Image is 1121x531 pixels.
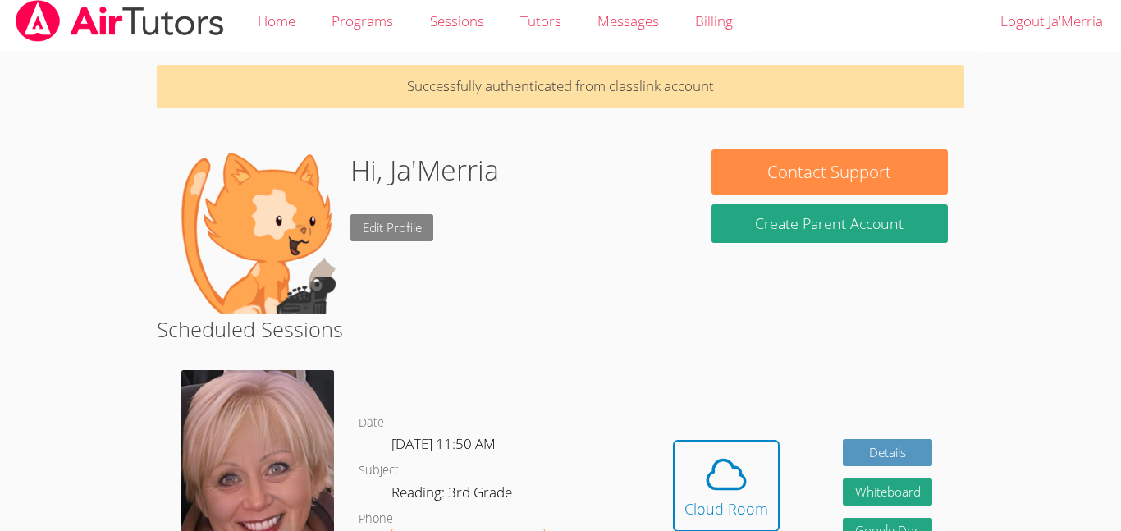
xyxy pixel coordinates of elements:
[391,481,515,509] dd: Reading: 3rd Grade
[173,149,337,314] img: default.png
[157,65,964,108] p: Successfully authenticated from classlink account
[359,509,393,529] dt: Phone
[157,314,964,345] h2: Scheduled Sessions
[359,460,399,481] dt: Subject
[359,413,384,433] dt: Date
[391,434,496,453] span: [DATE] 11:50 AM
[711,149,948,195] button: Contact Support
[350,149,499,191] h1: Hi, Ja'Merria
[711,204,948,243] button: Create Parent Account
[597,11,659,30] span: Messages
[843,478,933,506] button: Whiteboard
[684,497,768,520] div: Cloud Room
[350,214,434,241] a: Edit Profile
[843,439,933,466] a: Details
